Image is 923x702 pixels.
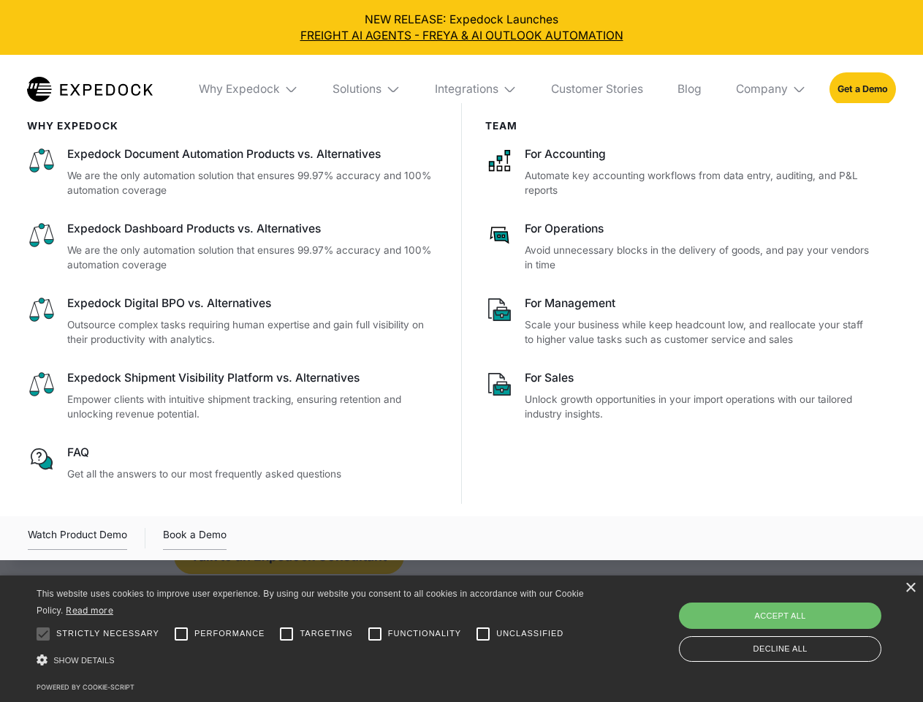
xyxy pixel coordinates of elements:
a: Get a Demo [829,72,896,105]
a: open lightbox [28,526,127,550]
div: Why Expedock [199,82,280,97]
div: Solutions [333,82,381,97]
iframe: Chat Widget [680,544,923,702]
div: Watch Product Demo [28,526,127,550]
a: Customer Stories [539,55,654,124]
div: FAQ [67,445,438,461]
p: Automate key accounting workflows from data entry, auditing, and P&L reports [525,168,873,198]
div: Expedock Document Automation Products vs. Alternatives [67,146,438,162]
span: Functionality [388,627,461,640]
p: Avoid unnecessary blocks in the delivery of goods, and pay your vendors in time [525,243,873,273]
div: Expedock Dashboard Products vs. Alternatives [67,221,438,237]
a: Expedock Document Automation Products vs. AlternativesWe are the only automation solution that en... [27,146,438,198]
div: For Accounting [525,146,873,162]
p: Scale your business while keep headcount low, and reallocate your staff to higher value tasks suc... [525,317,873,347]
div: Integrations [435,82,498,97]
a: For ManagementScale your business while keep headcount low, and reallocate your staff to higher v... [485,295,873,347]
a: For SalesUnlock growth opportunities in your import operations with our tailored industry insights. [485,370,873,422]
span: Strictly necessary [56,627,159,640]
div: For Sales [525,370,873,386]
p: Outsource complex tasks requiring human expertise and gain full visibility on their productivity ... [67,317,438,347]
div: Solutions [322,55,412,124]
a: For AccountingAutomate key accounting workflows from data entry, auditing, and P&L reports [485,146,873,198]
p: Empower clients with intuitive shipment tracking, ensuring retention and unlocking revenue potent... [67,392,438,422]
div: Company [736,82,788,97]
span: Performance [194,627,265,640]
a: Expedock Shipment Visibility Platform vs. AlternativesEmpower clients with intuitive shipment tra... [27,370,438,422]
div: Expedock Shipment Visibility Platform vs. Alternatives [67,370,438,386]
span: Show details [53,656,115,665]
div: NEW RELEASE: Expedock Launches [12,12,912,44]
p: We are the only automation solution that ensures 99.97% accuracy and 100% automation coverage [67,243,438,273]
a: FREIGHT AI AGENTS - FREYA & AI OUTLOOK AUTOMATION [12,28,912,44]
a: FAQGet all the answers to our most frequently asked questions [27,445,438,481]
div: WHy Expedock [27,120,438,132]
p: Unlock growth opportunities in your import operations with our tailored industry insights. [525,392,873,422]
div: Show details [37,651,589,671]
div: For Operations [525,221,873,237]
div: For Management [525,295,873,312]
p: We are the only automation solution that ensures 99.97% accuracy and 100% automation coverage [67,168,438,198]
span: Targeting [300,627,352,640]
div: Company [724,55,818,124]
a: Read more [66,605,113,616]
div: Team [485,120,873,132]
div: Expedock Digital BPO vs. Alternatives [67,295,438,312]
a: Expedock Digital BPO vs. AlternativesOutsource complex tasks requiring human expertise and gain f... [27,295,438,347]
span: Unclassified [496,627,563,640]
a: Expedock Dashboard Products vs. AlternativesWe are the only automation solution that ensures 99.9... [27,221,438,273]
a: Blog [666,55,713,124]
a: Powered by cookie-script [37,683,134,691]
div: Why Expedock [187,55,310,124]
div: Integrations [423,55,528,124]
a: For OperationsAvoid unnecessary blocks in the delivery of goods, and pay your vendors in time [485,221,873,273]
p: Get all the answers to our most frequently asked questions [67,467,438,482]
span: This website uses cookies to improve user experience. By using our website you consent to all coo... [37,589,584,616]
a: Book a Demo [163,526,227,550]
